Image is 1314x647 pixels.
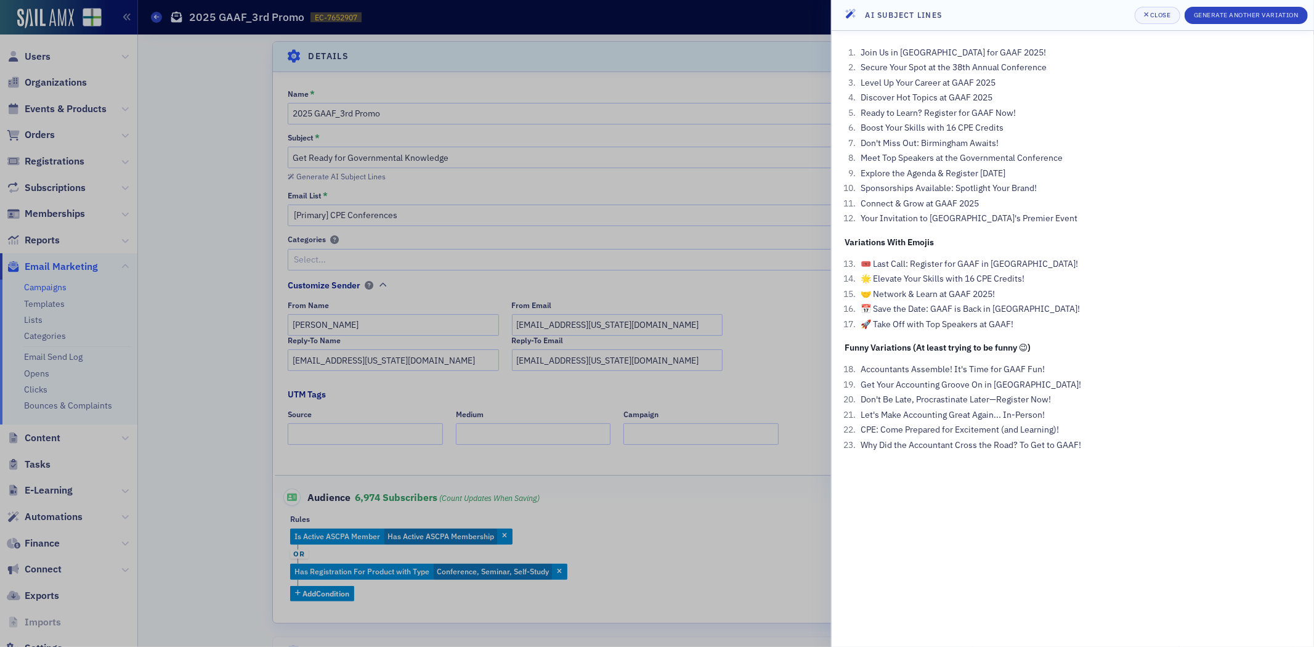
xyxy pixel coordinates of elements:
[1150,12,1171,18] div: Close
[858,197,1301,210] li: Connect & Grow at GAAF 2025
[858,439,1301,452] li: Why Did the Accountant Cross the Road? To Get to GAAF!
[858,167,1301,180] li: Explore the Agenda & Register [DATE]
[858,409,1301,421] li: Let's Make Accounting Great Again... In-Person!
[858,91,1301,104] li: Discover Hot Topics at GAAF 2025
[845,237,934,248] strong: Variations With Emojis
[858,121,1301,134] li: Boost Your Skills with 16 CPE Credits
[858,318,1301,331] li: 🚀 Take Off with Top Speakers at GAAF!
[1185,7,1308,24] button: Generate Another Variation
[858,107,1301,120] li: Ready to Learn? Register for GAAF Now!
[858,137,1301,150] li: Don't Miss Out: Birmingham Awaits!
[858,303,1301,315] li: 📅 Save the Date: GAAF is Back in [GEOGRAPHIC_DATA]!
[858,258,1301,271] li: 🎟️ Last Call: Register for GAAF in [GEOGRAPHIC_DATA]!
[1135,7,1180,24] button: Close
[858,61,1301,74] li: Secure Your Spot at the 38th Annual Conference
[858,378,1301,391] li: Get Your Accounting Groove On in [GEOGRAPHIC_DATA]!
[858,363,1301,376] li: Accountants Assemble! It's Time for GAAF Fun!
[858,423,1301,436] li: CPE: Come Prepared for Excitement (and Learning)!
[858,46,1301,59] li: Join Us in [GEOGRAPHIC_DATA] for GAAF 2025!
[845,342,1031,353] strong: Funny Variations (At least trying to be funny 😉)
[866,9,943,20] h4: AI Subject Lines
[858,212,1301,225] li: Your Invitation to [GEOGRAPHIC_DATA]'s Premier Event
[858,76,1301,89] li: Level Up Your Career at GAAF 2025
[858,393,1301,406] li: Don't Be Late, Procrastinate Later—Register Now!
[858,288,1301,301] li: 🤝 Network & Learn at GAAF 2025!
[858,182,1301,195] li: Sponsorships Available: Spotlight Your Brand!
[858,152,1301,165] li: Meet Top Speakers at the Governmental Conference
[858,272,1301,285] li: 🌟 Elevate Your Skills with 16 CPE Credits!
